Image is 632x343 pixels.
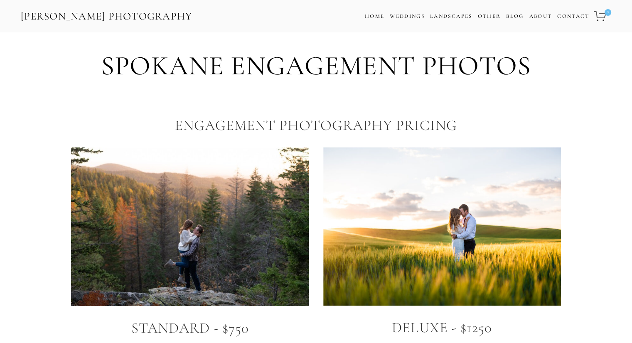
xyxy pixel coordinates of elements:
a: Home [365,10,384,22]
a: Contact [557,10,589,22]
a: Weddings [390,13,425,20]
a: Other [477,13,501,20]
a: Landscapes [430,13,472,20]
a: [PERSON_NAME] Photography [20,7,193,26]
a: Blog [506,10,524,22]
h1: Spokane Engagement Photos [21,51,611,81]
h2: Engagement Photography Pricing [21,118,611,134]
h2: Standard - $750 [71,320,309,336]
a: 0 items in cart [593,6,612,26]
a: About [529,10,552,22]
h2: Deluxe - $1250 [323,320,561,336]
span: 0 [605,9,611,16]
img: 006-ZAC_1601-Edit.jpg [323,147,561,305]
